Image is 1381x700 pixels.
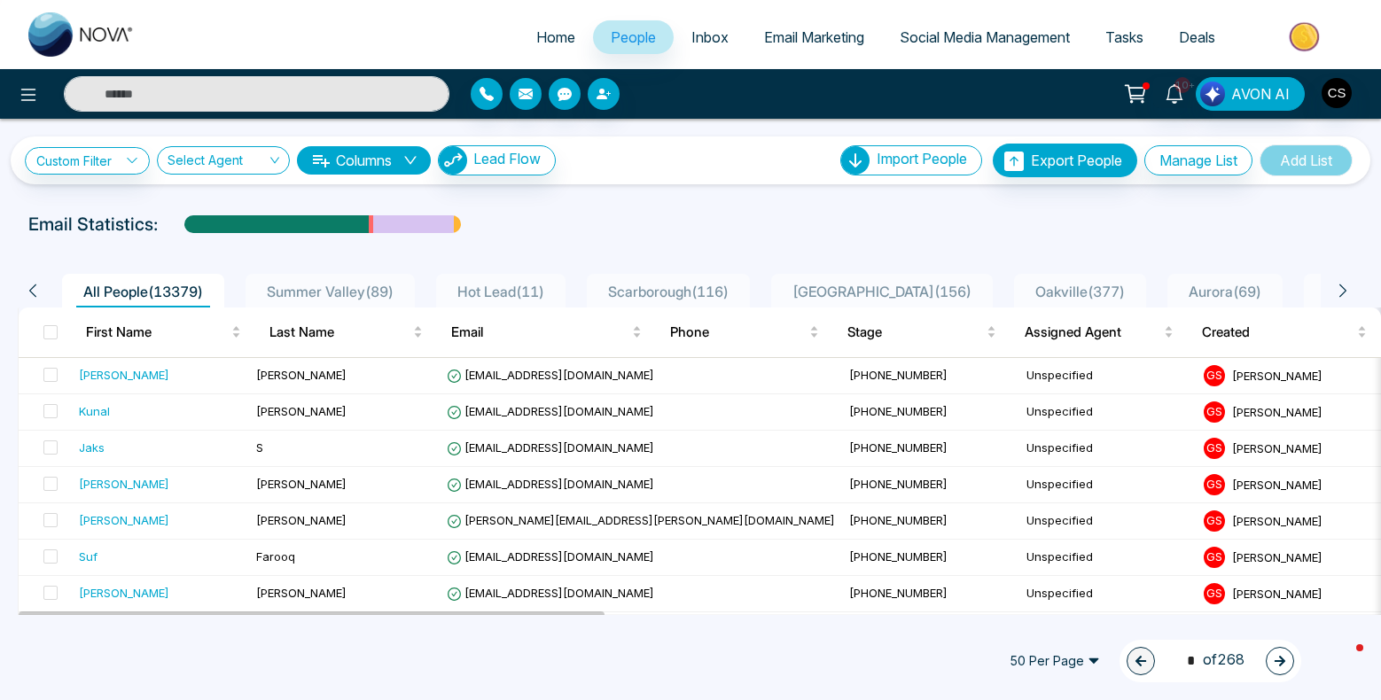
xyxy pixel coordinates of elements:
span: [EMAIL_ADDRESS][DOMAIN_NAME] [447,404,654,418]
span: Lead Flow [473,150,541,167]
span: [PHONE_NUMBER] [849,368,948,382]
span: [PERSON_NAME] [1232,513,1322,527]
span: [PHONE_NUMBER] [849,404,948,418]
span: Tasks [1105,28,1143,46]
span: [PERSON_NAME] [256,404,347,418]
a: Lead FlowLead Flow [431,145,556,175]
th: Phone [656,307,833,357]
div: Kunal [79,402,110,420]
span: Assigned Agent [1025,322,1160,343]
span: G S [1204,438,1225,459]
span: [PERSON_NAME] [1232,477,1322,491]
a: Inbox [674,20,746,54]
span: down [403,153,417,167]
span: Last Name [269,322,410,343]
span: All People ( 13379 ) [76,283,210,300]
td: Unspecified [1019,503,1197,540]
a: Email Marketing [746,20,882,54]
span: [EMAIL_ADDRESS][DOMAIN_NAME] [447,586,654,600]
a: 10+ [1153,77,1196,108]
a: People [593,20,674,54]
span: Social Media Management [900,28,1070,46]
span: G S [1204,510,1225,532]
span: [PERSON_NAME] [1232,549,1322,564]
span: [PERSON_NAME][EMAIL_ADDRESS][PERSON_NAME][DOMAIN_NAME] [447,513,835,527]
img: Nova CRM Logo [28,12,135,57]
span: Import People [877,150,967,167]
td: Unspecified [1019,431,1197,467]
td: Unspecified [1019,394,1197,431]
th: Created [1188,307,1380,357]
span: Hot Lead ( 11 ) [450,283,551,300]
span: G S [1204,547,1225,568]
td: Unspecified [1019,612,1197,649]
span: AVON AI [1231,83,1290,105]
th: Stage [833,307,1010,357]
span: [PHONE_NUMBER] [849,586,948,600]
td: Unspecified [1019,540,1197,576]
th: Last Name [255,307,437,357]
span: G S [1204,365,1225,386]
span: Email [451,322,629,343]
span: [PERSON_NAME] [256,368,347,382]
span: of 268 [1176,649,1244,673]
div: [PERSON_NAME] [79,366,169,384]
span: 50 Per Page [997,647,1112,675]
td: Unspecified [1019,576,1197,612]
span: [PERSON_NAME] [256,586,347,600]
span: G S [1204,474,1225,495]
a: Home [519,20,593,54]
span: Deals [1179,28,1215,46]
span: [PERSON_NAME] [1232,586,1322,600]
span: [GEOGRAPHIC_DATA] ( 156 ) [785,283,979,300]
div: [PERSON_NAME] [79,584,169,602]
th: Email [437,307,657,357]
span: S [256,440,263,455]
div: Jaks [79,439,105,456]
th: Assigned Agent [1010,307,1188,357]
p: Email Statistics: [28,211,158,237]
span: [PERSON_NAME] [1232,368,1322,382]
span: Farooq [256,549,295,564]
td: Unspecified [1019,467,1197,503]
span: [EMAIL_ADDRESS][DOMAIN_NAME] [447,368,654,382]
span: First Name [86,322,228,343]
span: Created [1202,322,1353,343]
img: Lead Flow [439,146,467,175]
iframe: Intercom live chat [1321,640,1363,682]
a: Social Media Management [882,20,1088,54]
span: [PHONE_NUMBER] [849,440,948,455]
span: Email Marketing [764,28,864,46]
img: Lead Flow [1200,82,1225,106]
span: [PHONE_NUMBER] [849,477,948,491]
img: Market-place.gif [1242,17,1370,57]
span: Oakville ( 377 ) [1028,283,1132,300]
span: [PERSON_NAME] [1232,404,1322,418]
span: [PHONE_NUMBER] [849,549,948,564]
button: Lead Flow [438,145,556,175]
span: [EMAIL_ADDRESS][DOMAIN_NAME] [447,477,654,491]
button: AVON AI [1196,77,1305,111]
span: [EMAIL_ADDRESS][DOMAIN_NAME] [447,440,654,455]
span: [PERSON_NAME] [256,513,347,527]
a: Tasks [1088,20,1161,54]
span: Inbox [691,28,729,46]
span: Phone [670,322,806,343]
a: Deals [1161,20,1233,54]
span: Export People [1031,152,1122,169]
span: Aurora ( 69 ) [1182,283,1268,300]
button: Manage List [1144,145,1252,175]
div: [PERSON_NAME] [79,475,169,493]
span: [PERSON_NAME] [256,477,347,491]
span: People [611,28,656,46]
img: User Avatar [1322,78,1352,108]
div: Suf [79,548,98,565]
span: Scarborough ( 116 ) [601,283,736,300]
span: Home [536,28,575,46]
span: [PHONE_NUMBER] [849,513,948,527]
td: Unspecified [1019,358,1197,394]
th: First Name [72,307,255,357]
span: G S [1204,583,1225,604]
div: [PERSON_NAME] [79,511,169,529]
button: Columnsdown [297,146,431,175]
